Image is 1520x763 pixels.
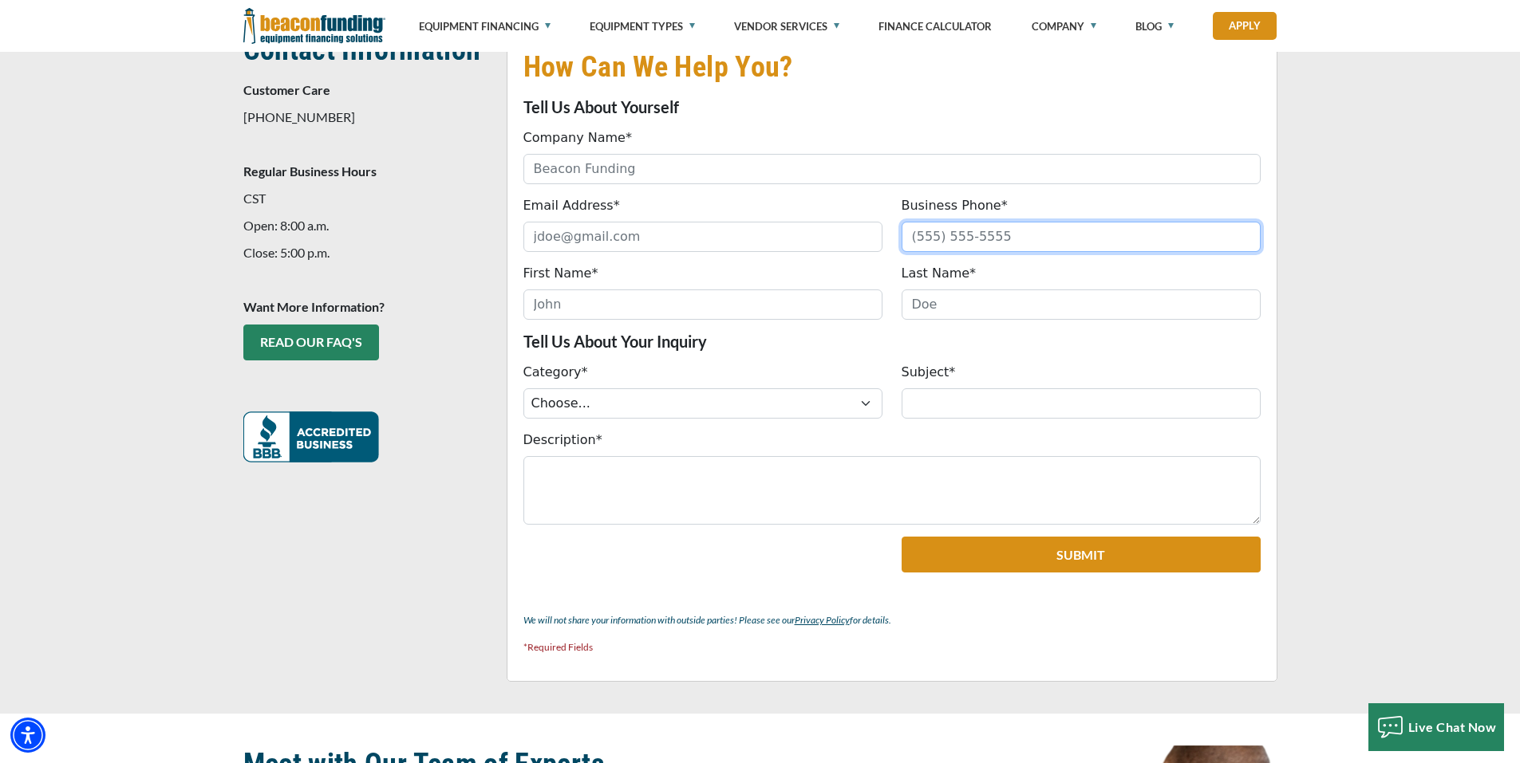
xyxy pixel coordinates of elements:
[243,324,379,360] a: READ OUR FAQ's - open in a new tab
[902,363,956,382] label: Subject*
[902,264,977,283] label: Last Name*
[523,289,882,320] input: John
[523,154,1261,184] input: Beacon Funding
[243,82,330,97] strong: Customer Care
[523,363,588,382] label: Category*
[523,332,1261,351] p: Tell Us About Your Inquiry
[902,289,1261,320] input: Doe
[243,108,488,127] p: [PHONE_NUMBER]
[243,189,488,208] p: CST
[523,128,632,147] label: Company Name*
[1408,719,1497,734] span: Live Chat Now
[795,614,850,626] a: Privacy Policy
[523,49,1261,85] h2: How Can We Help You?
[902,222,1261,252] input: (555) 555-5555
[243,243,488,262] p: Close: 5:00 p.m.
[902,537,1261,572] button: Submit
[243,163,377,179] strong: Regular Business Hours
[523,97,1261,116] p: Tell Us About Yourself
[902,196,1008,215] label: Business Phone*
[523,611,1261,630] p: We will not share your information with outside parties! Please see our for details.
[1213,12,1277,40] a: Apply
[243,216,488,235] p: Open: 8:00 a.m.
[523,537,717,586] iframe: reCAPTCHA
[523,196,620,215] label: Email Address*
[243,411,379,462] img: READ OUR FAQ's
[523,264,598,283] label: First Name*
[523,638,1261,657] p: *Required Fields
[10,718,45,753] div: Accessibility Menu
[1368,703,1505,751] button: Live Chat Now
[523,222,882,252] input: jdoe@gmail.com
[243,299,385,314] strong: Want More Information?
[523,431,602,450] label: Description*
